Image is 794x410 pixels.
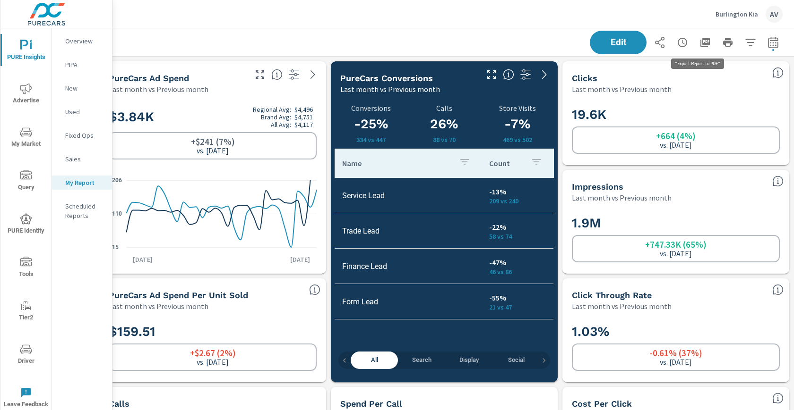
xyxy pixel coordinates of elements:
[650,33,669,52] button: Share Report
[109,323,317,340] h2: $159.51
[590,31,647,54] button: Edit
[489,233,546,240] p: 58 vs 74
[52,81,112,95] div: New
[340,73,433,83] h5: PureCars Conversions
[294,113,313,121] p: $4,751
[340,399,402,409] h5: Spend Per Call
[52,152,112,166] div: Sales
[772,67,784,78] span: The number of times an ad was clicked by a consumer. [Source: This data is provided by the advert...
[271,121,291,128] p: All Avg:
[481,136,554,143] p: 469 vs 502
[414,136,475,143] p: 88 vs 70
[52,128,112,142] div: Fixed Ops
[489,268,546,276] p: 46 vs 86
[109,243,119,250] text: $15
[252,67,268,82] button: Make Fullscreen
[481,116,554,132] h3: -7%
[572,301,672,312] p: Last month vs Previous month
[3,300,49,323] span: Tier2
[109,210,122,217] text: $110
[489,257,546,268] p: -47%
[414,116,475,132] h3: 26%
[284,255,317,264] p: [DATE]
[3,343,49,367] span: Driver
[404,355,440,366] span: Search
[109,106,317,128] h2: $3.84K
[340,116,402,132] h3: -25%
[335,219,482,243] td: Trade Lead
[489,186,546,197] p: -13%
[3,40,49,63] span: PURE Insights
[65,36,104,46] p: Overview
[3,213,49,236] span: PURE Identity
[572,192,672,203] p: Last month vs Previous month
[65,107,104,117] p: Used
[572,215,780,231] h2: 1.9M
[3,257,49,280] span: Tools
[772,393,784,404] span: Average cost of each click. The calculation for this metric is: "Spend/Clicks". For example, if y...
[572,290,652,300] h5: Click Through Rate
[52,105,112,119] div: Used
[52,176,112,190] div: My Report
[197,146,229,155] p: vs. [DATE]
[3,126,49,150] span: My Market
[340,136,402,143] p: 334 vs 447
[261,113,291,121] p: Brand Avg:
[503,69,514,80] span: Understand conversion over the selected time range.
[572,106,780,123] h2: 19.6K
[766,6,783,23] div: AV
[572,84,672,95] p: Last month vs Previous month
[660,249,692,258] p: vs. [DATE]
[489,303,546,311] p: 21 vs 47
[109,176,122,183] text: $206
[489,292,546,303] p: -55%
[197,358,229,366] p: vs. [DATE]
[645,240,707,249] h6: +747.33K (65%)
[294,106,313,113] p: $4,496
[489,221,546,233] p: -22%
[489,159,523,168] p: Count
[356,355,392,366] span: All
[741,33,760,52] button: Apply Filters
[772,176,784,187] span: The number of times an ad was shown on your behalf. [Source: This data is provided by the adverti...
[660,141,692,149] p: vs. [DATE]
[109,399,129,409] h5: Calls
[109,290,248,300] h5: PureCars Ad Spend Per Unit Sold
[109,301,208,312] p: Last month vs Previous month
[498,355,534,366] span: Social
[253,106,291,113] p: Regional Avg:
[572,323,780,340] h2: 1.03%
[764,33,783,52] button: Select Date Range
[572,73,597,83] h5: Clicks
[3,387,49,410] span: Leave Feedback
[489,197,546,205] p: 209 vs 240
[109,73,189,83] h5: PureCars Ad Spend
[65,178,104,187] p: My Report
[65,60,104,69] p: PIPA
[342,159,451,168] p: Name
[335,254,482,278] td: Finance Lead
[109,84,208,95] p: Last month vs Previous month
[3,83,49,106] span: Advertise
[65,131,104,140] p: Fixed Ops
[572,182,623,192] h5: Impressions
[52,199,112,223] div: Scheduled Reports
[772,284,784,295] span: Percentage of users who viewed your campaigns who clicked through to your website. For example, i...
[599,38,637,47] span: Edit
[126,255,159,264] p: [DATE]
[335,184,482,208] td: Service Lead
[572,399,632,409] h5: Cost Per Click
[660,358,692,366] p: vs. [DATE]
[65,201,104,220] p: Scheduled Reports
[190,348,236,358] h6: +$2.67 (2%)
[451,355,487,366] span: Display
[340,104,402,112] p: Conversions
[309,284,320,295] span: Average cost of advertising per each vehicle sold at the dealer over the selected date range. The...
[340,84,440,95] p: Last month vs Previous month
[52,58,112,72] div: PIPA
[191,137,235,146] h6: +$241 (7%)
[335,290,482,314] td: Form Lead
[65,84,104,93] p: New
[481,104,554,112] p: Store Visits
[656,131,696,141] h6: +664 (4%)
